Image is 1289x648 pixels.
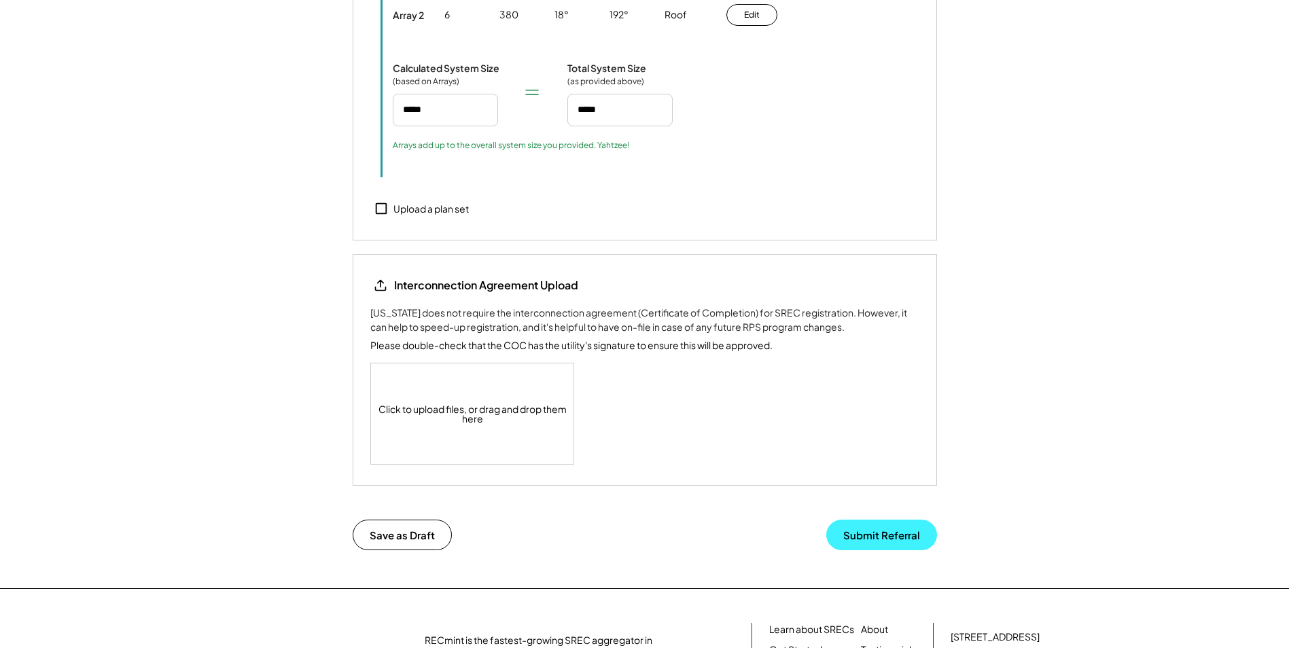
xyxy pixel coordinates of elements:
div: 18° [554,8,569,22]
div: Total System Size [567,62,646,74]
div: 380 [499,8,518,22]
div: Upload a plan set [393,202,469,216]
div: (based on Arrays) [393,76,461,87]
div: Please double-check that the COC has the utility's signature to ensure this will be approved. [370,338,773,353]
div: (as provided above) [567,76,644,87]
button: Submit Referral [826,520,937,550]
div: Roof [665,8,687,22]
div: Array 2 [393,9,424,21]
div: Arrays add up to the overall system size you provided. Yahtzee! [393,140,629,151]
button: Edit [726,4,777,26]
a: About [861,623,888,636]
div: 6 [444,8,450,22]
div: Calculated System Size [393,62,499,74]
div: 192° [610,8,629,22]
div: Interconnection Agreement Upload [394,278,578,293]
div: [STREET_ADDRESS] [951,630,1040,644]
button: Save as Draft [353,520,452,550]
div: [US_STATE] does not require the interconnection agreement (Certificate of Completion) for SREC re... [370,306,919,334]
div: Click to upload files, or drag and drop them here [371,363,575,464]
a: Learn about SRECs [769,623,854,636]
